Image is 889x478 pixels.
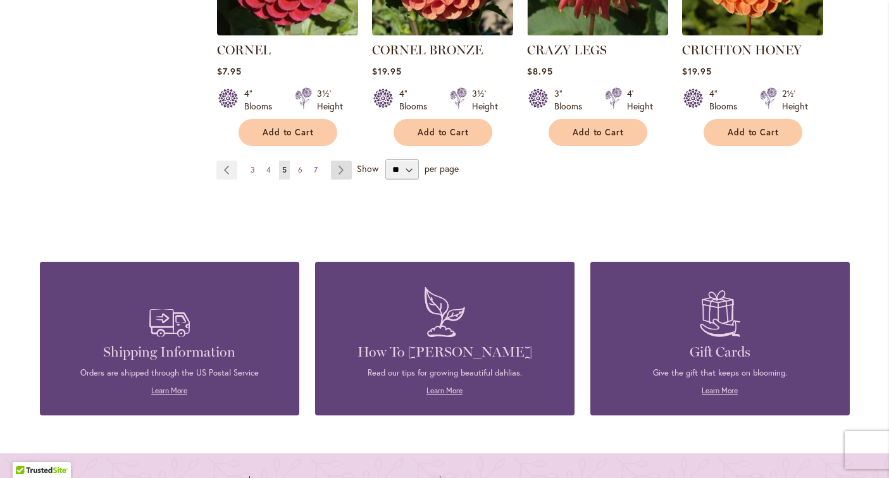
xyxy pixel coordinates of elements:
span: $8.95 [527,65,553,77]
a: 3 [247,161,258,180]
div: 2½' Height [782,87,808,113]
div: 3½' Height [317,87,343,113]
a: CORNEL BRONZE [372,26,513,38]
a: CRICHTON HONEY [682,42,802,58]
span: 5 [282,165,287,175]
span: 6 [298,165,302,175]
span: $19.95 [682,65,712,77]
a: Learn More [426,386,463,395]
span: Show [357,162,378,175]
p: Orders are shipped through the US Postal Service [59,367,280,379]
span: Add to Cart [418,127,469,138]
a: 4 [263,161,274,180]
div: 4' Height [627,87,653,113]
span: $7.95 [217,65,242,77]
div: 4" Blooms [244,87,280,113]
button: Add to Cart [549,119,647,146]
a: CORNEL [217,26,358,38]
button: Add to Cart [704,119,802,146]
a: CRAZY LEGS [527,26,668,38]
span: $19.95 [372,65,402,77]
div: 3½' Height [472,87,498,113]
span: Add to Cart [263,127,314,138]
a: CORNEL BRONZE [372,42,483,58]
span: per page [425,162,459,175]
button: Add to Cart [239,119,337,146]
a: CORNEL [217,42,271,58]
span: 7 [314,165,318,175]
a: Learn More [151,386,187,395]
iframe: Launch Accessibility Center [9,433,45,469]
div: 3" Blooms [554,87,590,113]
span: Add to Cart [728,127,780,138]
span: Add to Cart [573,127,625,138]
div: 4" Blooms [709,87,745,113]
h4: Gift Cards [609,343,831,361]
a: 7 [311,161,321,180]
a: CRAZY LEGS [527,42,607,58]
h4: Shipping Information [59,343,280,361]
p: Read our tips for growing beautiful dahlias. [334,367,556,379]
span: 3 [251,165,255,175]
a: Learn More [702,386,738,395]
div: 4" Blooms [399,87,435,113]
button: Add to Cart [394,119,492,146]
a: CRICHTON HONEY [682,26,823,38]
h4: How To [PERSON_NAME] [334,343,556,361]
span: 4 [266,165,271,175]
p: Give the gift that keeps on blooming. [609,367,831,379]
a: 6 [295,161,306,180]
